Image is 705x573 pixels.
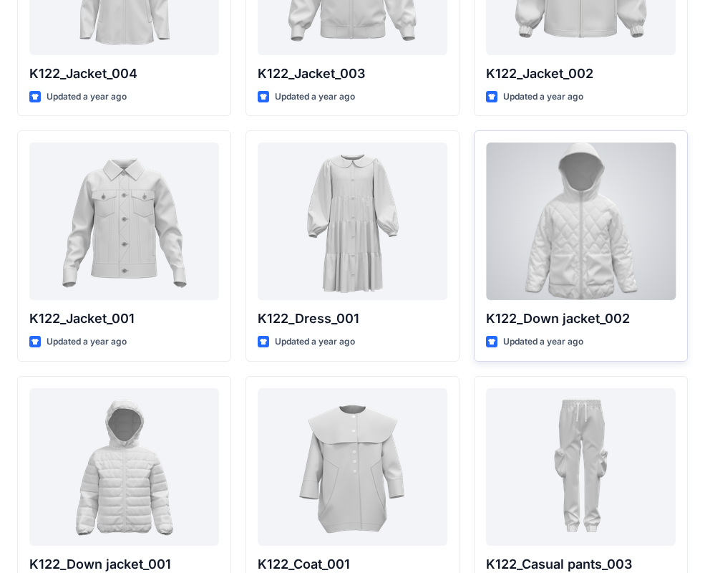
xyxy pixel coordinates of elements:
p: Updated a year ago [503,90,583,105]
p: Updated a year ago [275,334,355,350]
p: Updated a year ago [47,334,127,350]
p: K122_Dress_001 [258,309,447,329]
a: K122_Dress_001 [258,143,447,300]
p: Updated a year ago [47,90,127,105]
p: K122_Jacket_001 [29,309,219,329]
a: K122_Coat_001 [258,388,447,546]
p: Updated a year ago [275,90,355,105]
p: K122_Jacket_002 [486,64,676,84]
p: K122_Down jacket_002 [486,309,676,329]
p: Updated a year ago [503,334,583,350]
p: K122_Jacket_004 [29,64,219,84]
a: K122_Down jacket_002 [486,143,676,300]
a: K122_Jacket_001 [29,143,219,300]
a: K122_Casual pants_003 [486,388,676,546]
a: K122_Down jacket_001 [29,388,219,546]
p: K122_Jacket_003 [258,64,447,84]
